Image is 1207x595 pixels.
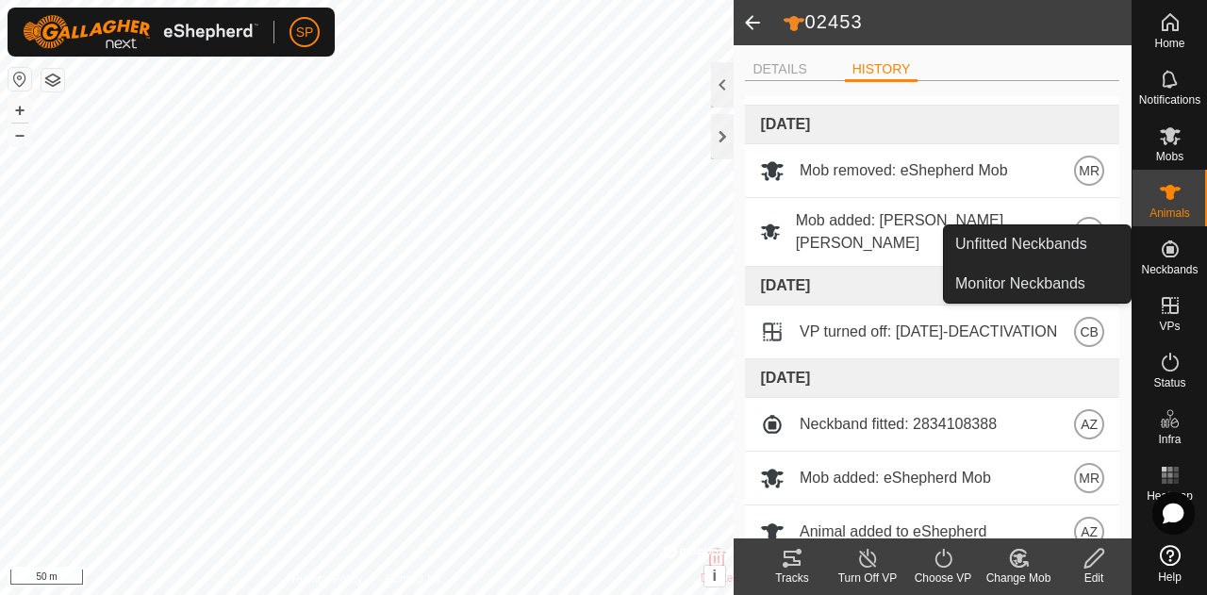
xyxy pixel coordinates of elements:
[944,225,1131,263] a: Unfitted Neckbands
[955,233,1087,256] span: Unfitted Neckbands
[1056,570,1132,587] div: Edit
[1149,207,1190,219] span: Animals
[1154,38,1184,49] span: Home
[41,69,64,91] button: Map Layers
[760,277,810,293] span: [DATE]
[760,116,810,132] span: [DATE]
[800,321,1057,343] span: VP turned off: [DATE]-DEACTIVATION
[292,570,363,587] a: Privacy Policy
[796,209,1075,255] span: Mob added: [PERSON_NAME] [PERSON_NAME]
[1081,414,1098,435] span: AZ
[23,15,258,49] img: Gallagher Logo
[712,568,716,584] span: i
[800,521,986,543] span: Animal added to eShepherd
[800,413,997,436] span: Neckband fitted: 2834108388
[1080,322,1098,342] span: CB
[1080,222,1098,242] span: CB
[296,23,314,42] span: SP
[845,59,918,82] li: HISTORY
[8,124,31,146] button: –
[905,570,981,587] div: Choose VP
[745,59,814,79] li: DETAILS
[1139,94,1200,106] span: Notifications
[760,370,810,386] span: [DATE]
[1079,468,1100,488] span: MR
[1079,160,1100,181] span: MR
[783,10,1132,35] h2: 02453
[385,570,440,587] a: Contact Us
[754,570,830,587] div: Tracks
[704,566,725,587] button: i
[1156,151,1183,162] span: Mobs
[800,159,1008,182] span: Mob removed: eShepherd Mob
[8,68,31,91] button: Reset Map
[944,265,1131,303] a: Monitor Neckbands
[1158,434,1181,445] span: Infra
[1133,537,1207,590] a: Help
[1159,321,1180,332] span: VPs
[1081,521,1098,542] span: AZ
[981,570,1056,587] div: Change Mob
[1141,264,1198,275] span: Neckbands
[8,99,31,122] button: +
[955,273,1085,295] span: Monitor Neckbands
[800,467,991,489] span: Mob added: eShepherd Mob
[1158,571,1182,583] span: Help
[1147,490,1193,502] span: Heatmap
[1153,377,1185,388] span: Status
[830,570,905,587] div: Turn Off VP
